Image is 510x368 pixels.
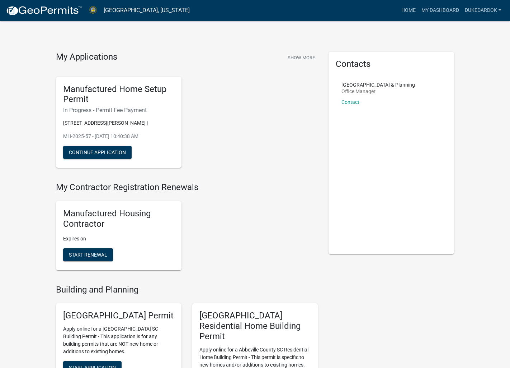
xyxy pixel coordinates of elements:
[63,235,174,243] p: Expires on
[336,59,447,69] h5: Contacts
[69,252,107,257] span: Start Renewal
[63,119,174,127] p: [STREET_ADDRESS][PERSON_NAME] |
[199,310,311,341] h5: [GEOGRAPHIC_DATA] Residential Home Building Permit
[63,208,174,229] h5: Manufactured Housing Contractor
[63,133,174,140] p: MH-2025-57 - [DATE] 10:40:38 AM
[56,52,117,63] h4: My Applications
[63,248,113,261] button: Start Renewal
[88,5,98,15] img: Abbeville County, South Carolina
[56,285,318,295] h4: Building and Planning
[419,4,462,17] a: My Dashboard
[63,146,132,159] button: Continue Application
[63,325,174,355] p: Apply online for a [GEOGRAPHIC_DATA] SC Building Permit - This application is for any building pe...
[462,4,504,17] a: DukeDardok
[56,182,318,193] h4: My Contractor Registration Renewals
[341,89,415,94] p: Office Manager
[104,4,190,17] a: [GEOGRAPHIC_DATA], [US_STATE]
[341,82,415,87] p: [GEOGRAPHIC_DATA] & Planning
[341,99,359,105] a: Contact
[285,52,318,64] button: Show More
[398,4,419,17] a: Home
[56,182,318,276] wm-registration-list-section: My Contractor Registration Renewals
[63,310,174,321] h5: [GEOGRAPHIC_DATA] Permit
[63,84,174,105] h5: Manufactured Home Setup Permit
[63,107,174,114] h6: In Progress - Permit Fee Payment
